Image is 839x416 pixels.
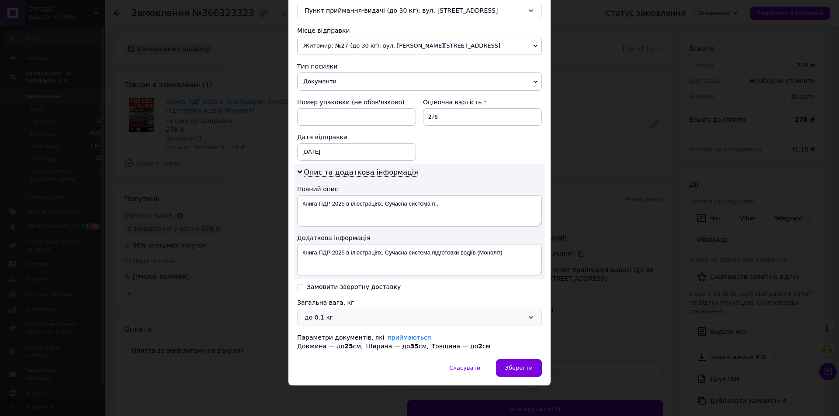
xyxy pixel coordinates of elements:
[297,195,542,227] textarea: Книга ПДР 2025 в ілюстраціях. Сучасна система п...
[297,98,416,107] div: Номер упаковки (не обов'язково)
[478,343,482,350] span: 2
[297,333,542,351] div: Параметри документів, які Довжина — до см, Ширина — до см, Товщина — до см
[297,27,350,34] span: Місце відправки
[297,298,542,307] div: Загальна вага, кг
[423,98,542,107] div: Оціночна вартість
[297,63,337,70] span: Тип посилки
[305,313,524,322] div: до 0.1 кг
[304,168,418,177] span: Опис та додаткова інформація
[297,244,542,275] textarea: Книга ПДР 2025 в ілюстраціях. Сучасна система підготовки водіїв (Моноліт)
[297,133,416,141] div: Дата відправки
[297,37,542,55] span: Житомир: №27 (до 30 кг): вул. [PERSON_NAME][STREET_ADDRESS]
[505,364,533,371] span: Зберегти
[297,234,542,242] div: Додаткова інформація
[388,334,431,341] a: приймаються
[307,283,401,291] div: Замовити зворотну доставку
[410,343,418,350] span: 35
[297,2,542,19] div: Пункт приймання-видачі (до 30 кг): вул. [STREET_ADDRESS]
[344,343,353,350] span: 25
[297,185,542,193] div: Повний опис
[449,364,480,371] span: Скасувати
[297,72,542,91] span: Документи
